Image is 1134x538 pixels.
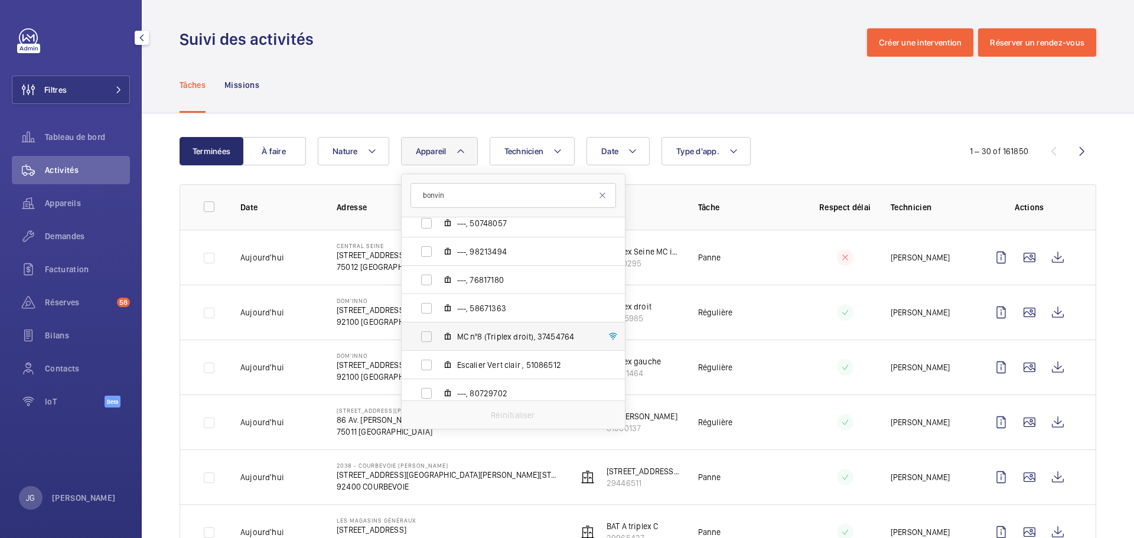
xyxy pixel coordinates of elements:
[698,307,733,318] p: Régulière
[457,246,594,257] span: ---, 98213494
[410,183,616,208] input: Chercher par appareil ou adresse
[819,201,872,213] p: Respect délai
[45,330,130,341] span: Bilans
[578,201,679,213] p: Appareil
[978,28,1096,57] button: Réserver un rendez-vous
[891,471,950,483] p: [PERSON_NAME]
[698,416,733,428] p: Régulière
[607,465,679,477] p: [STREET_ADDRESS][PERSON_NAME]
[105,396,120,407] span: Beta
[337,316,435,328] p: 92100 [GEOGRAPHIC_DATA]
[117,298,130,307] span: 58
[242,137,306,165] button: À faire
[337,407,445,414] p: [STREET_ADDRESS][PERSON_NAME]
[240,307,284,318] p: Aujourd'hui
[987,201,1072,213] p: Actions
[337,414,445,426] p: 86 Av. [PERSON_NAME]
[337,352,435,359] p: DOM'INNO
[607,301,651,312] p: Duplex droit
[26,492,35,504] p: JG
[698,201,800,213] p: Tâche
[337,261,434,273] p: 75012 [GEOGRAPHIC_DATA]
[240,416,284,428] p: Aujourd'hui
[45,197,130,209] span: Appareils
[337,242,434,249] p: Central Seine
[337,201,559,213] p: Adresse
[457,217,594,229] span: ---, 50748057
[337,304,435,316] p: [STREET_ADDRESS]
[12,76,130,104] button: Filtres
[607,257,679,269] p: 11800295
[490,137,575,165] button: Technicien
[891,416,950,428] p: [PERSON_NAME]
[240,252,284,263] p: Aujourd'hui
[45,363,130,374] span: Contacts
[45,164,130,176] span: Activités
[607,367,661,379] p: 60631464
[607,422,677,434] p: 81060137
[891,201,968,213] p: Technicien
[457,302,594,314] span: ---, 58671363
[698,471,721,483] p: Panne
[337,371,435,383] p: 92100 [GEOGRAPHIC_DATA]
[601,146,618,156] span: Date
[240,471,284,483] p: Aujourd'hui
[240,201,318,213] p: Date
[333,146,358,156] span: Nature
[457,274,594,286] span: ---, 76817180
[581,470,595,484] img: elevator.svg
[45,263,130,275] span: Facturation
[337,359,435,371] p: [STREET_ADDRESS]
[970,145,1028,157] div: 1 – 30 of 161850
[180,79,206,91] p: Tâches
[180,137,243,165] button: Terminées
[337,469,559,481] p: [STREET_ADDRESS][GEOGRAPHIC_DATA][PERSON_NAME][STREET_ADDRESS]
[45,131,130,143] span: Tableau de bord
[607,312,651,324] p: 88615985
[698,252,721,263] p: Panne
[457,387,594,399] span: ---, 80729702
[698,361,733,373] p: Régulière
[457,331,594,343] span: MC nº8 (Triplex droit), 37454764
[337,517,416,524] p: Les Magasins Généraux
[240,361,284,373] p: Aujourd'hui
[337,481,559,493] p: 92400 COURBEVOIE
[607,246,679,257] p: Duplex Seine MC igh
[337,524,416,536] p: [STREET_ADDRESS]
[586,137,650,165] button: Date
[337,462,559,469] p: 2038 - COURBEVOIE [PERSON_NAME]
[45,396,105,407] span: IoT
[44,84,67,96] span: Filtres
[891,307,950,318] p: [PERSON_NAME]
[661,137,751,165] button: Type d'app.
[607,356,661,367] p: Duplex gauche
[45,296,112,308] span: Réserves
[504,146,544,156] span: Technicien
[45,230,130,242] span: Demandes
[891,252,950,263] p: [PERSON_NAME]
[607,477,679,489] p: 29446511
[337,426,445,438] p: 75011 [GEOGRAPHIC_DATA]
[401,137,478,165] button: Appareil
[891,361,950,373] p: [PERSON_NAME]
[224,79,259,91] p: Missions
[698,526,721,538] p: Panne
[867,28,974,57] button: Créer une intervention
[457,359,594,371] span: Escalier Vert clair , 51086512
[891,526,950,538] p: [PERSON_NAME]
[676,146,719,156] span: Type d'app.
[318,137,389,165] button: Nature
[337,249,434,261] p: [STREET_ADDRESS]
[491,409,535,421] p: Réinitialiser
[416,146,447,156] span: Appareil
[52,492,116,504] p: [PERSON_NAME]
[240,526,284,538] p: Aujourd'hui
[337,297,435,304] p: DOM'INNO
[607,410,677,422] p: 86 [PERSON_NAME]
[607,520,659,532] p: BAT A triplex C
[180,28,321,50] h1: Suivi des activités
